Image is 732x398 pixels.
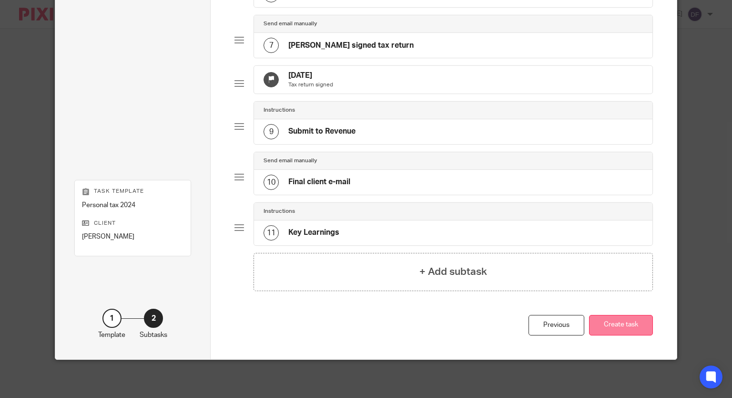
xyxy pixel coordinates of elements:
div: 2 [144,309,163,328]
h4: Instructions [264,208,295,215]
div: 10 [264,175,279,190]
p: Template [98,330,125,340]
p: Personal tax 2024 [82,200,183,210]
button: Create task [589,315,653,335]
p: Client [82,220,183,227]
p: Subtasks [140,330,167,340]
h4: Submit to Revenue [288,126,356,136]
div: Previous [529,315,584,335]
h4: [PERSON_NAME] signed tax return [288,41,414,51]
h4: Send email manually [264,20,317,28]
div: 1 [102,309,122,328]
div: 9 [264,124,279,139]
h4: Key Learnings [288,228,339,238]
h4: + Add subtask [419,264,487,279]
h4: [DATE] [288,71,333,81]
h4: Instructions [264,106,295,114]
div: 11 [264,225,279,241]
div: 7 [264,38,279,53]
h4: Final client e-mail [288,177,350,187]
p: Task template [82,188,183,195]
p: Tax return signed [288,81,333,89]
h4: Send email manually [264,157,317,165]
p: [PERSON_NAME] [82,232,183,241]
